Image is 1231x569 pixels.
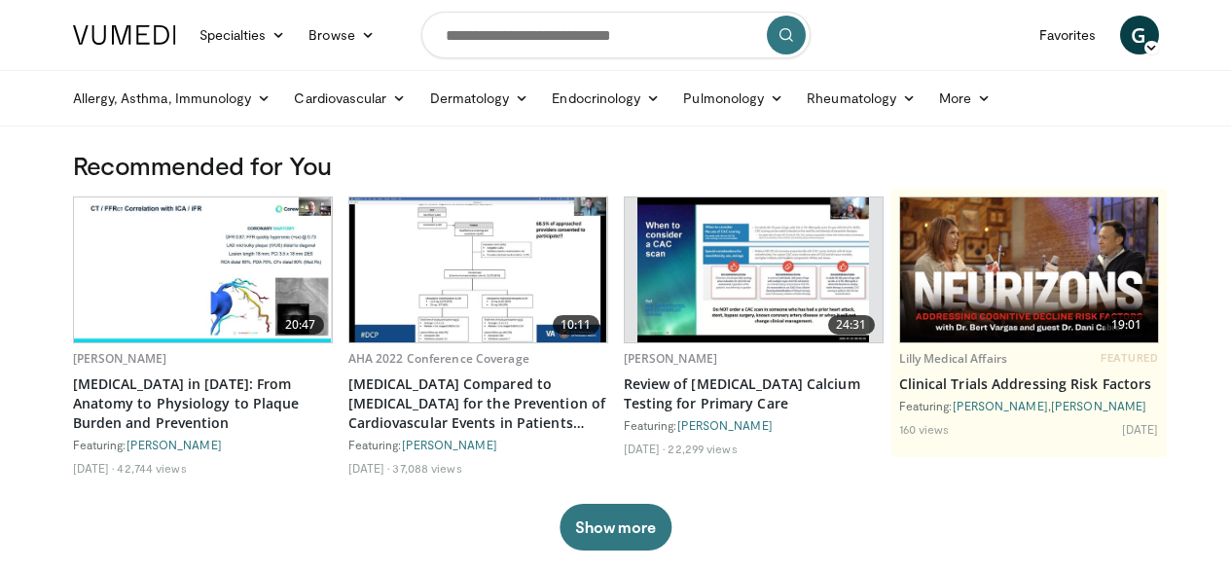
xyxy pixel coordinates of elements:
img: 1541e73f-d457-4c7d-a135-57e066998777.png.620x360_q85_upscale.jpg [900,197,1158,342]
a: Favorites [1028,16,1108,54]
h3: Recommended for You [73,150,1159,181]
a: Clinical Trials Addressing Risk Factors [899,374,1159,394]
a: [MEDICAL_DATA] in [DATE]: From Anatomy to Physiology to Plaque Burden and Prevention [73,374,333,433]
img: VuMedi Logo [73,25,176,45]
img: 7c0f9b53-1609-4588-8498-7cac8464d722.620x360_q85_upscale.jpg [349,197,607,342]
a: 19:01 [900,197,1158,342]
a: [PERSON_NAME] [677,418,773,432]
a: Cardiovascular [282,79,417,118]
li: 37,088 views [392,460,461,476]
img: 823da73b-7a00-425d-bb7f-45c8b03b10c3.620x360_q85_upscale.jpg [74,197,332,342]
a: [PERSON_NAME] [402,438,497,451]
a: Allergy, Asthma, Immunology [61,79,283,118]
a: 10:11 [349,197,607,342]
span: 24:31 [828,315,875,335]
a: [PERSON_NAME] [127,438,222,451]
li: 22,299 views [668,441,737,456]
a: Pulmonology [671,79,795,118]
div: Featuring: [624,417,884,433]
a: Specialties [188,16,298,54]
a: Rheumatology [795,79,927,118]
a: [PERSON_NAME] [1051,399,1146,412]
a: [PERSON_NAME] [953,399,1048,412]
img: f4af32e0-a3f3-4dd9-8ed6-e543ca885e6d.620x360_q85_upscale.jpg [637,197,870,342]
a: Lilly Medical Affairs [899,350,1008,367]
a: [MEDICAL_DATA] Compared to [MEDICAL_DATA] for the Prevention of Cardiovascular Events in Patients... [348,374,608,433]
li: 42,744 views [117,460,186,476]
a: [PERSON_NAME] [624,350,718,367]
button: Show more [560,504,671,551]
span: FEATURED [1101,351,1158,365]
li: [DATE] [73,460,115,476]
li: 160 views [899,421,950,437]
span: 19:01 [1104,315,1150,335]
li: [DATE] [348,460,390,476]
a: 20:47 [74,197,332,342]
a: Endocrinology [540,79,671,118]
a: Browse [297,16,386,54]
a: AHA 2022 Conference Coverage [348,350,529,367]
li: [DATE] [624,441,666,456]
span: 20:47 [277,315,324,335]
div: Featuring: , [899,398,1159,413]
span: 10:11 [553,315,599,335]
a: [PERSON_NAME] [73,350,167,367]
div: Featuring: [73,437,333,452]
input: Search topics, interventions [421,12,811,58]
a: Review of [MEDICAL_DATA] Calcium Testing for Primary Care [624,374,884,413]
a: 24:31 [625,197,883,342]
a: More [927,79,1002,118]
li: [DATE] [1122,421,1159,437]
a: Dermatology [418,79,541,118]
div: Featuring: [348,437,608,452]
a: G [1120,16,1159,54]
